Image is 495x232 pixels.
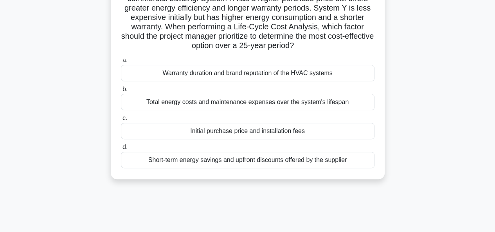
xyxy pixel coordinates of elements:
[121,152,374,168] div: Short-term energy savings and upfront discounts offered by the supplier
[121,123,374,139] div: Initial purchase price and installation fees
[122,57,128,63] span: a.
[122,144,128,150] span: d.
[122,115,127,121] span: c.
[122,86,128,92] span: b.
[121,94,374,110] div: Total energy costs and maintenance expenses over the system's lifespan
[121,65,374,81] div: Warranty duration and brand reputation of the HVAC systems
